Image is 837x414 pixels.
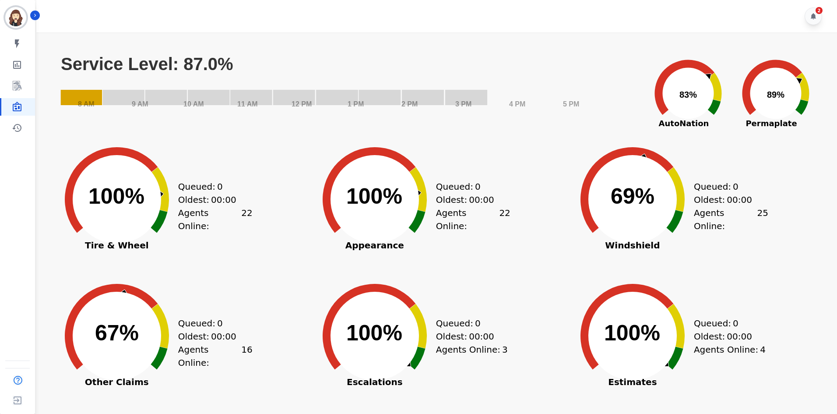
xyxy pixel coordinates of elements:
[178,193,244,206] div: Oldest:
[436,317,502,330] div: Queued:
[61,54,233,74] text: Service Level: 87.0%
[178,343,253,369] div: Agents Online:
[733,180,739,193] span: 0
[436,330,502,343] div: Oldest:
[469,193,494,206] span: 00:00
[309,241,440,250] span: Appearance
[694,193,760,206] div: Oldest:
[292,100,312,108] text: 12 PM
[455,100,471,108] text: 3 PM
[502,343,508,356] span: 3
[727,330,752,343] span: 00:00
[346,321,402,345] text: 100%
[816,7,823,14] div: 2
[88,184,144,209] text: 100%
[469,330,494,343] span: 00:00
[211,330,236,343] span: 00:00
[60,54,643,120] svg: Service Level: 87.0%
[178,330,244,343] div: Oldest:
[436,206,510,233] div: Agents Online:
[132,100,148,108] text: 9 AM
[436,180,502,193] div: Queued:
[51,378,183,386] span: Other Claims
[211,193,236,206] span: 00:00
[436,343,510,356] div: Agents Online:
[727,193,752,206] span: 00:00
[694,317,760,330] div: Queued:
[401,100,418,108] text: 2 PM
[767,90,784,99] text: 89%
[499,206,510,233] span: 22
[760,343,766,356] span: 4
[604,321,660,345] text: 100%
[694,330,760,343] div: Oldest:
[436,193,502,206] div: Oldest:
[237,100,258,108] text: 11 AM
[679,90,697,99] text: 83%
[241,343,252,369] span: 16
[733,317,739,330] span: 0
[217,317,223,330] span: 0
[694,206,768,233] div: Agents Online:
[475,180,481,193] span: 0
[757,206,768,233] span: 25
[475,317,481,330] span: 0
[694,180,760,193] div: Queued:
[694,343,768,356] div: Agents Online:
[348,100,364,108] text: 1 PM
[178,317,244,330] div: Queued:
[732,117,811,129] span: Permaplate
[51,241,183,250] span: Tire & Wheel
[509,100,525,108] text: 4 PM
[567,378,698,386] span: Estimates
[178,206,253,233] div: Agents Online:
[5,7,26,28] img: Bordered avatar
[644,117,723,129] span: AutoNation
[217,180,223,193] span: 0
[309,378,440,386] span: Escalations
[183,100,204,108] text: 10 AM
[563,100,579,108] text: 5 PM
[611,184,654,209] text: 69%
[78,100,95,108] text: 8 AM
[178,180,244,193] div: Queued:
[567,241,698,250] span: Windshield
[241,206,252,233] span: 22
[95,321,139,345] text: 67%
[346,184,402,209] text: 100%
